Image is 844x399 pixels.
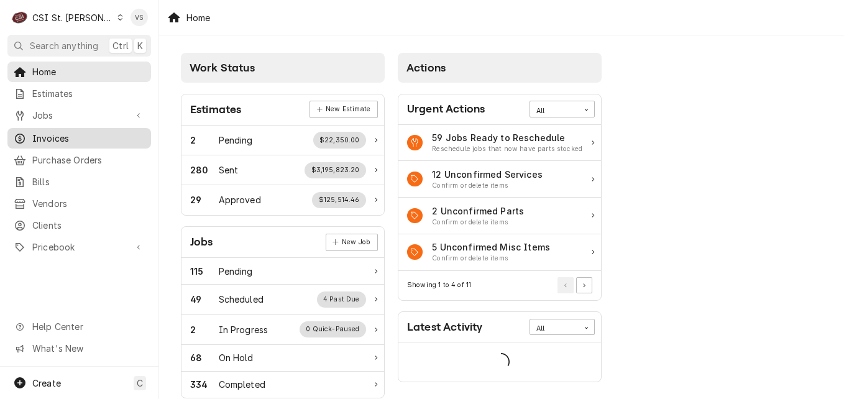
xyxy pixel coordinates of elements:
[181,372,384,398] a: Work Status
[326,234,378,251] div: Card Link Button
[398,271,601,300] div: Card Footer: Pagination
[536,324,572,334] div: All
[219,134,253,147] div: Work Status Title
[32,109,126,122] span: Jobs
[305,162,366,178] div: Work Status Supplemental Data
[398,342,601,382] div: Card Data
[530,101,595,117] div: Card Data Filter Control
[432,241,550,254] div: Action Item Title
[7,150,151,170] a: Purchase Orders
[7,237,151,257] a: Go to Pricebook
[7,172,151,192] a: Bills
[190,351,219,364] div: Work Status Count
[407,280,471,290] div: Current Page Details
[131,9,148,26] div: Vicky Stuesse's Avatar
[398,53,602,83] div: Card Column Header
[432,181,543,191] div: Action Item Suggestion
[398,125,601,162] a: Action Item
[398,311,602,382] div: Card: Latest Activity
[7,215,151,236] a: Clients
[181,285,384,314] div: Work Status
[300,321,366,337] div: Work Status Supplemental Data
[219,323,268,336] div: Work Status Title
[326,234,378,251] a: New Job
[181,258,384,285] a: Work Status
[190,193,219,206] div: Work Status Count
[181,226,385,398] div: Card: Jobs
[190,378,219,391] div: Work Status Count
[398,312,601,342] div: Card Header
[32,11,113,24] div: CSI St. [PERSON_NAME]
[181,345,384,372] a: Work Status
[492,349,510,375] span: Loading...
[536,106,572,116] div: All
[432,218,524,227] div: Action Item Suggestion
[181,94,384,126] div: Card Header
[137,377,143,390] span: C
[398,83,602,382] div: Card Column Content
[32,219,145,232] span: Clients
[312,192,366,208] div: Work Status Supplemental Data
[181,155,384,185] a: Work Status
[32,87,145,100] span: Estimates
[32,241,126,254] span: Pricebook
[7,128,151,149] a: Invoices
[181,315,384,345] a: Work Status
[7,83,151,104] a: Estimates
[310,101,377,118] a: New Estimate
[181,94,385,216] div: Card: Estimates
[407,101,485,117] div: Card Title
[530,319,595,335] div: Card Data Filter Control
[181,258,384,398] div: Card Data
[432,168,543,181] div: Action Item Title
[407,319,482,336] div: Card Title
[190,265,219,278] div: Work Status Count
[398,234,601,271] a: Action Item
[181,126,384,155] a: Work Status
[11,9,29,26] div: C
[11,9,29,26] div: CSI St. Louis's Avatar
[190,323,219,336] div: Work Status Count
[32,342,144,355] span: What's New
[190,163,219,177] div: Work Status Count
[32,154,145,167] span: Purchase Orders
[32,65,145,78] span: Home
[112,39,129,52] span: Ctrl
[190,234,213,250] div: Card Title
[398,198,601,234] a: Action Item
[398,94,601,125] div: Card Header
[32,132,145,145] span: Invoices
[190,293,219,306] div: Work Status Count
[556,277,593,293] div: Pagination Controls
[7,35,151,57] button: Search anythingCtrlK
[432,144,582,154] div: Action Item Suggestion
[576,277,592,293] button: Go to Next Page
[219,351,254,364] div: Work Status Title
[432,131,582,144] div: Action Item Title
[219,293,264,306] div: Work Status Title
[398,94,602,301] div: Card: Urgent Actions
[32,378,61,388] span: Create
[398,161,601,198] a: Action Item
[181,185,384,214] a: Work Status
[317,291,367,308] div: Work Status Supplemental Data
[181,227,384,258] div: Card Header
[190,134,219,147] div: Work Status Count
[181,53,385,83] div: Card Column Header
[7,316,151,337] a: Go to Help Center
[398,125,601,271] div: Card Data
[190,62,255,74] span: Work Status
[557,277,574,293] button: Go to Previous Page
[137,39,143,52] span: K
[219,378,265,391] div: Work Status Title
